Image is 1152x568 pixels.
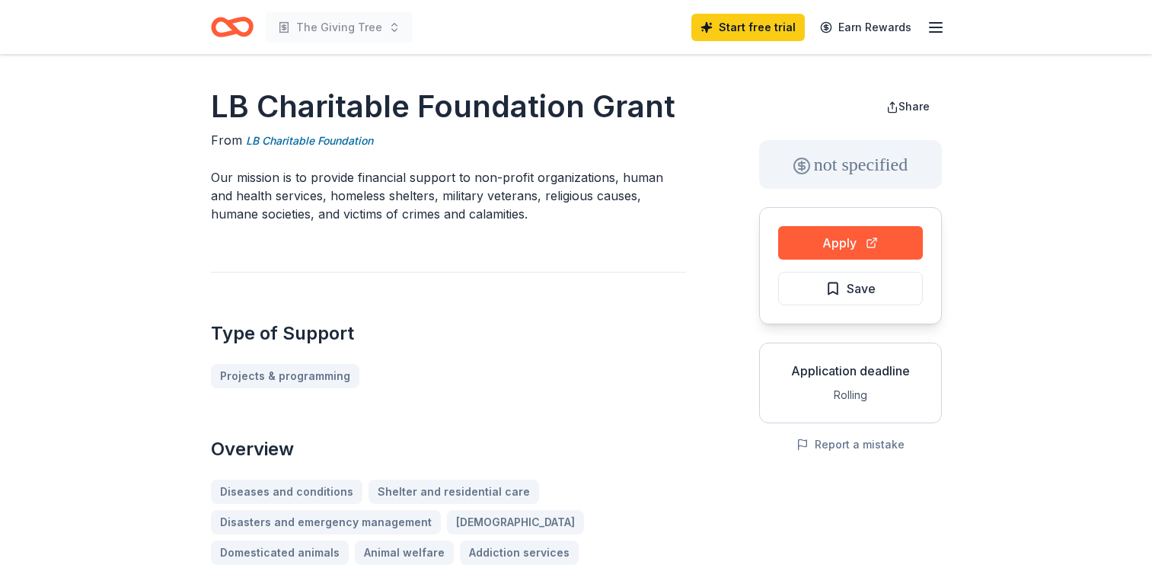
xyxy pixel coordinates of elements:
span: Share [898,100,930,113]
button: The Giving Tree [266,12,413,43]
div: Rolling [772,386,929,404]
span: The Giving Tree [296,18,382,37]
div: not specified [759,140,942,189]
a: Projects & programming [211,364,359,388]
button: Save [778,272,923,305]
a: Start free trial [691,14,805,41]
div: Application deadline [772,362,929,380]
a: Earn Rewards [811,14,921,41]
button: Apply [778,226,923,260]
button: Report a mistake [796,436,905,454]
a: LB Charitable Foundation [246,132,373,150]
span: Save [847,279,876,298]
button: Share [874,91,942,122]
div: From [211,131,686,150]
h1: LB Charitable Foundation Grant [211,85,686,128]
h2: Overview [211,437,686,461]
a: Home [211,9,254,45]
p: Our mission is to provide financial support to non-profit organizations, human and health service... [211,168,686,223]
h2: Type of Support [211,321,686,346]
